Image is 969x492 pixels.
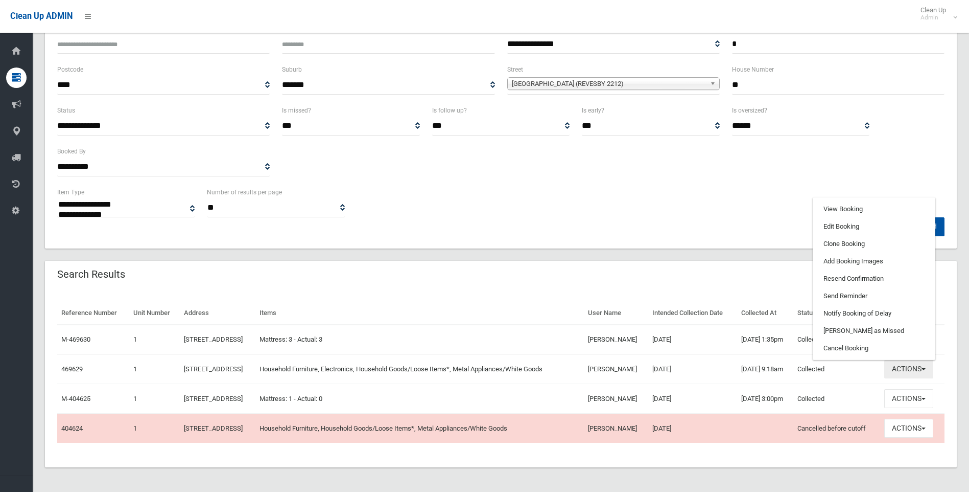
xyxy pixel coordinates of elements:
[61,424,83,432] a: 404624
[793,354,880,384] td: Collected
[584,354,648,384] td: [PERSON_NAME]
[732,105,767,116] label: Is oversized?
[793,325,880,354] td: Collected
[582,105,604,116] label: Is early?
[129,384,180,414] td: 1
[61,395,90,402] a: M-404625
[793,414,880,443] td: Cancelled before cutoff
[61,365,83,373] a: 469629
[10,11,73,21] span: Clean Up ADMIN
[255,302,584,325] th: Items
[61,336,90,343] a: M-469630
[813,305,935,322] a: Notify Booking of Delay
[255,354,584,384] td: Household Furniture, Electronics, Household Goods/Loose Items*, Metal Appliances/White Goods
[732,64,774,75] label: House Number
[184,365,243,373] a: [STREET_ADDRESS]
[129,325,180,354] td: 1
[584,414,648,443] td: [PERSON_NAME]
[884,419,933,438] button: Actions
[884,389,933,408] button: Actions
[813,235,935,253] a: Clone Booking
[584,384,648,414] td: [PERSON_NAME]
[184,336,243,343] a: [STREET_ADDRESS]
[184,424,243,432] a: [STREET_ADDRESS]
[184,395,243,402] a: [STREET_ADDRESS]
[45,264,137,284] header: Search Results
[737,384,794,414] td: [DATE] 3:00pm
[57,146,86,157] label: Booked By
[813,322,935,340] a: [PERSON_NAME] as Missed
[282,64,302,75] label: Suburb
[255,414,584,443] td: Household Furniture, Household Goods/Loose Items*, Metal Appliances/White Goods
[813,340,935,357] a: Cancel Booking
[57,187,84,198] label: Item Type
[648,325,737,354] td: [DATE]
[57,105,75,116] label: Status
[648,354,737,384] td: [DATE]
[129,302,180,325] th: Unit Number
[737,325,794,354] td: [DATE] 1:35pm
[813,218,935,235] a: Edit Booking
[512,78,706,90] span: [GEOGRAPHIC_DATA] (REVESBY 2212)
[793,302,880,325] th: Status
[648,384,737,414] td: [DATE]
[57,64,83,75] label: Postcode
[737,354,794,384] td: [DATE] 9:18am
[432,105,467,116] label: Is follow up?
[207,187,282,198] label: Number of results per page
[648,414,737,443] td: [DATE]
[648,302,737,325] th: Intended Collection Date
[793,384,880,414] td: Collected
[813,253,935,270] a: Add Booking Images
[915,6,956,21] span: Clean Up
[813,200,935,218] a: View Booking
[584,302,648,325] th: User Name
[737,302,794,325] th: Collected At
[884,360,933,379] button: Actions
[129,414,180,443] td: 1
[584,325,648,354] td: [PERSON_NAME]
[813,287,935,305] a: Send Reminder
[282,105,311,116] label: Is missed?
[813,270,935,287] a: Resend Confirmation
[57,302,129,325] th: Reference Number
[180,302,255,325] th: Address
[255,384,584,414] td: Mattress: 1 - Actual: 0
[920,14,946,21] small: Admin
[255,325,584,354] td: Mattress: 3 - Actual: 3
[507,64,523,75] label: Street
[129,354,180,384] td: 1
